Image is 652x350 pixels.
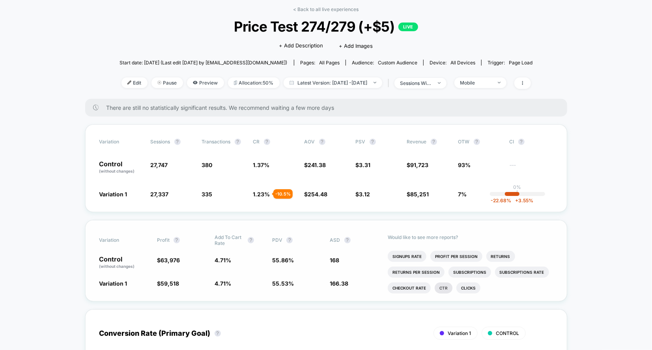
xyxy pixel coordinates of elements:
span: 254.48 [308,191,328,198]
span: Allocation: 50% [228,77,280,88]
span: $ [356,191,370,198]
img: end [157,81,161,85]
span: Variation 1 [99,280,127,287]
span: $ [356,162,371,168]
span: Add To Cart Rate [215,234,244,246]
img: edit [127,81,131,85]
span: 63,976 [161,257,180,263]
span: + Add Images [339,43,373,49]
span: Variation [99,139,143,145]
button: ? [518,139,525,145]
button: ? [344,237,351,243]
div: Trigger: [488,60,532,66]
span: 3.31 [359,162,371,168]
div: - 10.5 % [273,189,293,199]
span: Variation 1 [99,191,127,198]
span: 91,723 [411,162,429,168]
span: 4.71 % [215,257,231,263]
span: 166.38 [330,280,349,287]
img: end [498,82,501,83]
button: ? [431,139,437,145]
span: 27,747 [151,162,168,168]
span: $ [305,191,328,198]
span: (without changes) [99,264,135,269]
span: Revenue [407,139,427,145]
span: all devices [450,60,475,66]
span: 335 [202,191,213,198]
span: 241.38 [308,162,326,168]
span: There are still no statistically significant results. We recommend waiting a few more days [106,104,551,111]
span: PSV [356,139,366,145]
span: 3.12 [359,191,370,198]
span: CR [253,139,260,145]
span: Preview [187,77,224,88]
span: 3.55 % [511,198,533,203]
span: 1.37 % [253,162,270,168]
button: ? [215,330,221,337]
span: 55.86 % [272,257,294,263]
span: Sessions [151,139,170,145]
a: < Back to all live experiences [293,6,359,12]
img: end [438,82,441,84]
li: Returns [486,251,515,262]
span: 380 [202,162,213,168]
li: Returns Per Session [388,267,445,278]
p: Would like to see more reports? [388,234,553,240]
button: ? [370,139,376,145]
span: Pause [151,77,183,88]
span: 27,337 [151,191,169,198]
button: ? [286,237,293,243]
span: (without changes) [99,169,135,173]
span: 1.23 % [253,191,270,198]
button: ? [248,237,254,243]
p: Control [99,256,149,269]
span: OTW [458,139,502,145]
li: Subscriptions Rate [495,267,549,278]
span: PDV [272,237,282,243]
span: Edit [121,77,148,88]
img: calendar [290,81,294,85]
p: Control [99,161,143,174]
p: 0% [514,184,521,190]
button: ? [319,139,325,145]
span: 7% [458,191,467,198]
span: CI [510,139,553,145]
span: 85,251 [411,191,429,198]
span: CONTROL [496,330,519,336]
span: $ [305,162,326,168]
li: Checkout Rate [388,282,431,294]
button: ? [264,139,270,145]
span: 59,518 [161,280,179,287]
span: 168 [330,257,340,263]
li: Subscriptions [448,267,491,278]
li: Profit Per Session [430,251,482,262]
div: Pages: [300,60,340,66]
div: Mobile [460,80,492,86]
img: rebalance [234,81,237,85]
span: Transactions [202,139,231,145]
span: ASD [330,237,340,243]
span: --- [510,163,553,174]
span: 4.71 % [215,280,231,287]
div: Audience: [352,60,417,66]
span: Page Load [509,60,532,66]
span: Price Test 274/279 (+$5) [140,18,512,35]
button: ? [235,139,241,145]
span: $ [157,257,180,263]
li: Clicks [456,282,480,294]
span: Variation 1 [448,330,471,336]
span: all pages [319,60,340,66]
span: + Add Description [279,42,323,50]
button: ? [174,139,181,145]
span: + [515,198,518,203]
img: end [374,82,376,83]
span: Profit [157,237,170,243]
p: LIVE [398,23,418,31]
span: $ [407,191,429,198]
p: | [517,190,518,196]
span: -22.68 % [491,198,511,203]
span: $ [407,162,429,168]
span: $ [157,280,179,287]
div: sessions with impression [400,80,432,86]
span: 55.53 % [272,280,294,287]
